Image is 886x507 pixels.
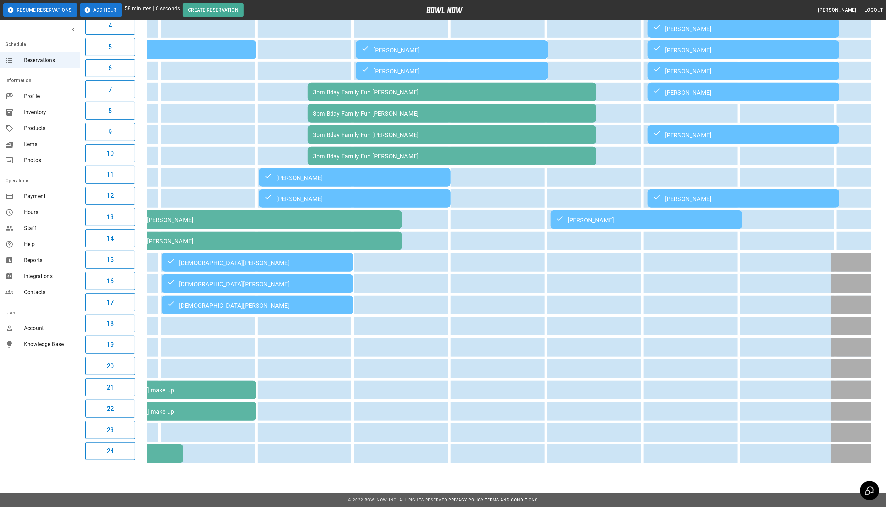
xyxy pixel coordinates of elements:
[107,254,114,265] h6: 15
[313,131,591,138] div: 3pm Bday Family Fun [PERSON_NAME]
[107,212,114,222] h6: 13
[85,187,135,205] button: 12
[107,169,114,180] h6: 11
[108,127,112,137] h6: 9
[24,124,75,132] span: Products
[85,59,135,77] button: 6
[108,105,112,116] h6: 8
[24,224,75,232] span: Staff
[85,229,135,247] button: 14
[167,280,348,288] div: [DEMOGRAPHIC_DATA][PERSON_NAME]
[24,156,75,164] span: Photos
[108,63,112,73] h6: 6
[85,293,135,311] button: 17
[85,102,135,120] button: 8
[125,5,180,17] p: 58 minutes | 6 seconds
[653,24,834,32] div: [PERSON_NAME]
[24,272,75,280] span: Integrations
[85,421,135,439] button: 23
[108,20,112,31] h6: 4
[24,108,75,116] span: Inventory
[107,446,114,456] h6: 24
[24,140,75,148] span: Items
[70,387,251,394] div: Hi Lo [DEMOGRAPHIC_DATA] make up
[107,361,114,371] h6: 20
[24,324,75,332] span: Account
[118,216,397,223] div: 1pm Bday [PERSON_NAME]
[264,194,445,202] div: [PERSON_NAME]
[107,190,114,201] h6: 12
[107,276,114,286] h6: 16
[313,153,591,160] div: 3pm Bday Family Fun [PERSON_NAME]
[815,4,859,16] button: [PERSON_NAME]
[107,297,114,308] h6: 17
[24,208,75,216] span: Hours
[24,256,75,264] span: Reports
[85,123,135,141] button: 9
[85,442,135,460] button: 24
[653,131,834,139] div: [PERSON_NAME]
[653,67,834,75] div: [PERSON_NAME]
[85,336,135,354] button: 19
[85,378,135,396] button: 21
[80,3,122,17] button: Add Hour
[118,238,397,245] div: 1pm Bday [PERSON_NAME]
[24,92,75,100] span: Profile
[653,88,834,96] div: [PERSON_NAME]
[361,67,543,75] div: [PERSON_NAME]
[85,166,135,184] button: 11
[3,3,77,17] button: Resume Reservations
[107,425,114,435] h6: 23
[107,148,114,159] h6: 10
[85,357,135,375] button: 20
[85,17,135,35] button: 4
[862,4,886,16] button: Logout
[313,89,591,96] div: 3pm Bday Family Fun [PERSON_NAME]
[108,84,112,95] h6: 7
[24,340,75,348] span: Knowledge Base
[24,56,75,64] span: Reservations
[85,80,135,98] button: 7
[107,318,114,329] h6: 18
[448,498,484,502] a: Privacy Policy
[556,216,737,224] div: [PERSON_NAME]
[107,339,114,350] h6: 19
[70,408,251,415] div: Hi Lo [DEMOGRAPHIC_DATA] make up
[70,46,251,54] div: [PERSON_NAME]
[167,301,348,309] div: [DEMOGRAPHIC_DATA][PERSON_NAME]
[167,258,348,266] div: [DEMOGRAPHIC_DATA][PERSON_NAME]
[107,403,114,414] h6: 22
[361,46,543,54] div: [PERSON_NAME]
[348,498,448,502] span: © 2022 BowlNow, Inc. All Rights Reserved.
[24,192,75,200] span: Payment
[426,7,463,13] img: logo
[85,272,135,290] button: 16
[485,498,538,502] a: Terms and Conditions
[653,194,834,202] div: [PERSON_NAME]
[108,42,112,52] h6: 5
[85,315,135,332] button: 18
[24,240,75,248] span: Help
[85,144,135,162] button: 10
[107,382,114,393] h6: 21
[85,38,135,56] button: 5
[24,288,75,296] span: Contacts
[85,400,135,418] button: 22
[107,233,114,244] h6: 14
[183,3,244,17] button: Create Reservation
[653,46,834,54] div: [PERSON_NAME]
[313,110,591,117] div: 3pm Bday Family Fun [PERSON_NAME]
[264,173,445,181] div: [PERSON_NAME]
[85,251,135,269] button: 15
[85,208,135,226] button: 13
